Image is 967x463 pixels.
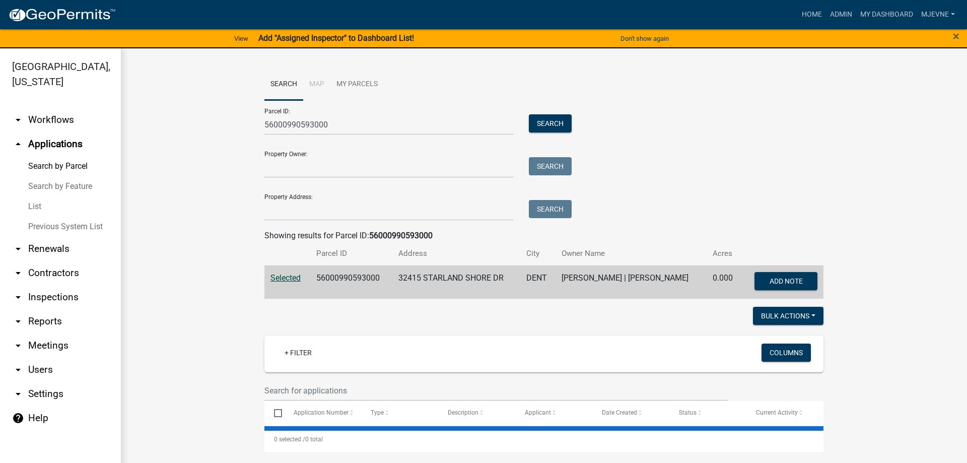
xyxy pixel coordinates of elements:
button: Search [529,114,572,133]
strong: 56000990593000 [369,231,433,240]
a: Admin [826,5,856,24]
button: Search [529,157,572,175]
th: Acres [707,242,742,266]
span: Applicant [525,409,551,416]
th: Parcel ID [310,242,392,266]
span: 0 selected / [274,436,305,443]
span: Current Activity [756,409,798,416]
button: Columns [762,344,811,362]
td: DENT [520,266,556,299]
a: My Dashboard [856,5,917,24]
i: arrow_drop_down [12,315,24,327]
div: Showing results for Parcel ID: [264,230,823,242]
td: 32415 STARLAND SHORE DR [392,266,520,299]
th: Owner Name [556,242,707,266]
i: arrow_drop_down [12,340,24,352]
datatable-header-cell: Status [669,401,746,425]
datatable-header-cell: Application Number [284,401,361,425]
span: Type [371,409,384,416]
a: Selected [270,273,301,283]
span: Description [448,409,478,416]
datatable-header-cell: Date Created [592,401,669,425]
i: arrow_drop_down [12,267,24,279]
datatable-header-cell: Current Activity [746,401,823,425]
a: Search [264,69,303,101]
td: 56000990593000 [310,266,392,299]
th: City [520,242,556,266]
a: Home [798,5,826,24]
a: MJevne [917,5,959,24]
i: arrow_drop_down [12,114,24,126]
div: 0 total [264,427,823,452]
a: + Filter [277,344,320,362]
i: help [12,412,24,424]
datatable-header-cell: Description [438,401,515,425]
td: 0.000 [707,266,742,299]
i: arrow_drop_down [12,243,24,255]
a: My Parcels [330,69,384,101]
datatable-header-cell: Type [361,401,438,425]
i: arrow_drop_down [12,388,24,400]
button: Bulk Actions [753,307,823,325]
button: Add Note [754,272,817,290]
button: Don't show again [616,30,673,47]
span: Date Created [602,409,637,416]
td: [PERSON_NAME] | [PERSON_NAME] [556,266,707,299]
button: Search [529,200,572,218]
span: Status [679,409,697,416]
span: Add Note [769,277,802,285]
th: Address [392,242,520,266]
i: arrow_drop_up [12,138,24,150]
span: × [953,29,959,43]
input: Search for applications [264,380,728,401]
i: arrow_drop_down [12,291,24,303]
i: arrow_drop_down [12,364,24,376]
datatable-header-cell: Select [264,401,284,425]
a: View [230,30,252,47]
button: Close [953,30,959,42]
datatable-header-cell: Applicant [515,401,592,425]
span: Application Number [294,409,349,416]
strong: Add "Assigned Inspector" to Dashboard List! [258,33,414,43]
